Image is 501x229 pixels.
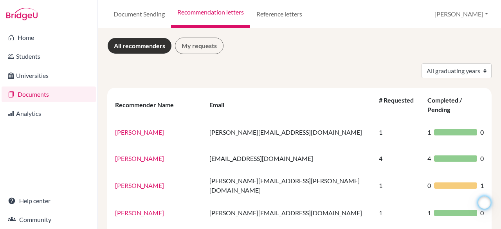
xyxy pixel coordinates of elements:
td: [PERSON_NAME][EMAIL_ADDRESS][PERSON_NAME][DOMAIN_NAME] [205,171,374,200]
img: Bridge-U [6,8,38,20]
div: Email [209,101,232,108]
a: My requests [175,38,223,54]
div: Recommender Name [115,101,182,108]
a: [PERSON_NAME] [115,155,164,162]
span: 4 [427,154,431,163]
button: [PERSON_NAME] [431,7,492,22]
a: Help center [2,193,96,209]
a: Analytics [2,106,96,121]
span: 0 [427,181,431,190]
span: 0 [480,208,484,218]
a: Community [2,212,96,227]
span: 0 [480,154,484,163]
a: Home [2,30,96,45]
span: 1 [427,128,431,137]
a: All recommenders [107,38,172,54]
td: [PERSON_NAME][EMAIL_ADDRESS][DOMAIN_NAME] [205,200,374,226]
td: 1 [374,119,423,145]
td: [PERSON_NAME][EMAIL_ADDRESS][DOMAIN_NAME] [205,119,374,145]
a: [PERSON_NAME] [115,128,164,136]
span: 1 [427,208,431,218]
td: [EMAIL_ADDRESS][DOMAIN_NAME] [205,145,374,171]
span: 1 [480,181,484,190]
span: 0 [480,128,484,137]
a: [PERSON_NAME] [115,209,164,216]
div: # Requested [379,96,414,113]
a: Documents [2,87,96,102]
div: Completed / Pending [427,96,462,113]
td: 4 [374,145,423,171]
a: Students [2,49,96,64]
td: 1 [374,171,423,200]
td: 1 [374,200,423,226]
a: Universities [2,68,96,83]
a: [PERSON_NAME] [115,182,164,189]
